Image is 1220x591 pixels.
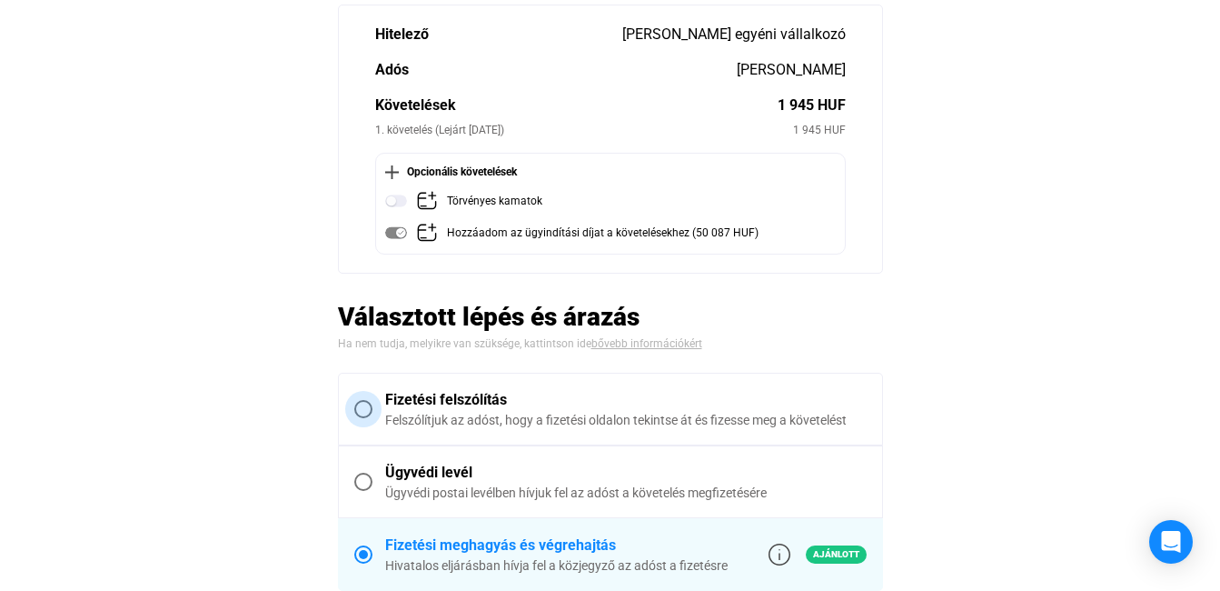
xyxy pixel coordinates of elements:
div: [PERSON_NAME] [737,59,846,81]
img: info-grey-outline [769,544,790,566]
div: Fizetési felszólítás [385,389,867,411]
span: Ha nem tudja, melyikre van szüksége, kattintson ide [338,337,591,350]
div: Adós [375,59,737,81]
div: [PERSON_NAME] egyéni vállalkozó [622,24,846,45]
a: info-grey-outlineAjánlott [769,544,867,566]
div: Open Intercom Messenger [1149,520,1193,564]
div: Hivatalos eljárásban hívja fel a közjegyző az adóst a fizetésre [385,556,728,575]
div: Hitelező [375,24,622,45]
img: add-claim [416,222,438,244]
a: bővebb információkért [591,337,702,350]
div: Felszólítjuk az adóst, hogy a fizetési oldalon tekintse át és fizesse meg a követelést [385,411,867,429]
h2: Választott lépés és árazás [338,301,883,333]
img: plus-black [385,165,399,179]
img: toggle-off [385,190,407,212]
div: Ügyvédi levél [385,462,867,484]
div: Törvényes kamatok [447,190,542,213]
div: 1. követelés (Lejárt [DATE]) [375,121,793,139]
div: 1 945 HUF [778,95,846,116]
img: toggle-on-disabled [385,222,407,244]
div: Fizetési meghagyás és végrehajtás [385,535,728,556]
div: 1 945 HUF [793,121,846,139]
span: Ajánlott [806,546,867,564]
div: Hozzáadom az ügyindítási díjat a követelésekhez (50 087 HUF) [447,222,759,245]
div: Opcionális követelések [385,163,836,181]
img: add-claim [416,190,438,212]
div: Ügyvédi postai levélben hívjuk fel az adóst a követelés megfizetésére [385,484,867,502]
div: Követelések [375,95,778,116]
